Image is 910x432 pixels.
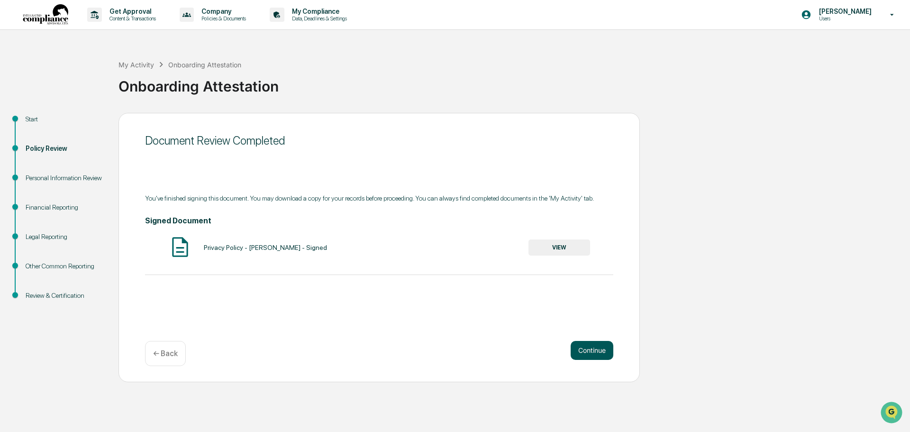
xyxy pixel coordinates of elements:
p: [PERSON_NAME] [811,8,876,15]
div: Start new chat [32,73,155,82]
div: Financial Reporting [26,202,103,212]
img: logo [23,4,68,26]
div: Document Review Completed [145,134,613,147]
div: Legal Reporting [26,232,103,242]
div: My Activity [118,61,154,69]
span: Data Lookup [19,138,60,147]
span: Pylon [94,161,115,168]
p: ← Back [153,349,178,358]
p: Users [811,15,876,22]
img: 1746055101610-c473b297-6a78-478c-a979-82029cc54cd1 [9,73,27,90]
div: Other Common Reporting [26,261,103,271]
div: Onboarding Attestation [168,61,241,69]
p: Get Approval [102,8,161,15]
h4: Signed Document [145,216,613,225]
p: How can we help? [9,20,173,35]
div: 🔎 [9,138,17,146]
p: Policies & Documents [194,15,251,22]
a: 🗄️Attestations [65,116,121,133]
div: Onboarding Attestation [118,70,905,95]
a: 🖐️Preclearance [6,116,65,133]
span: Attestations [78,119,118,129]
a: Powered byPylon [67,160,115,168]
a: 🔎Data Lookup [6,134,64,151]
p: Content & Transactions [102,15,161,22]
span: Preclearance [19,119,61,129]
button: Continue [571,341,613,360]
div: Review & Certification [26,291,103,301]
button: VIEW [528,239,590,256]
div: 🖐️ [9,120,17,128]
p: Data, Deadlines & Settings [284,15,352,22]
div: You've finished signing this document. You may download a copy for your records before proceeding... [145,194,613,202]
div: 🗄️ [69,120,76,128]
p: Company [194,8,251,15]
img: Document Icon [168,235,192,259]
input: Clear [25,43,156,53]
div: Start [26,114,103,124]
button: Start new chat [161,75,173,87]
div: Policy Review [26,144,103,154]
iframe: Open customer support [880,401,905,426]
p: My Compliance [284,8,352,15]
div: Personal Information Review [26,173,103,183]
div: Privacy Policy - [PERSON_NAME] - Signed [204,244,327,251]
div: We're available if you need us! [32,82,120,90]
